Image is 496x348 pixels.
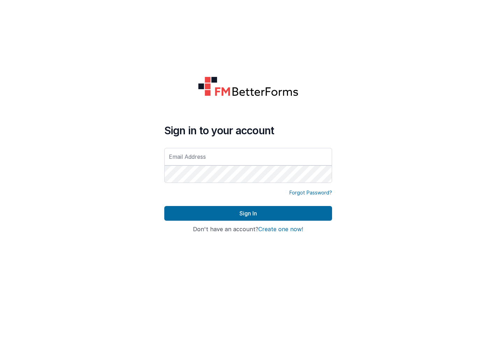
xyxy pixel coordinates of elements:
[164,206,332,221] button: Sign In
[164,226,332,233] h4: Don't have an account?
[258,226,303,233] button: Create one now!
[164,124,332,137] h4: Sign in to your account
[289,189,332,196] a: Forgot Password?
[164,148,332,165] input: Email Address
